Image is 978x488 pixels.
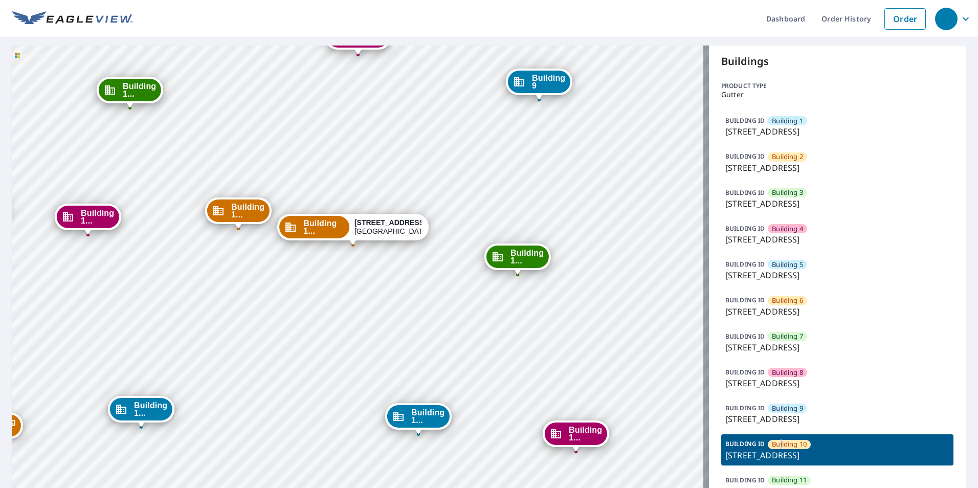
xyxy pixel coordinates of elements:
[725,476,765,484] p: BUILDING ID
[772,296,803,305] span: Building 6
[721,54,953,69] p: Buildings
[725,233,949,246] p: [STREET_ADDRESS]
[725,404,765,412] p: BUILDING ID
[411,409,444,424] span: Building 1...
[725,162,949,174] p: [STREET_ADDRESS]
[772,368,803,378] span: Building 8
[725,449,949,461] p: [STREET_ADDRESS]
[725,260,765,269] p: BUILDING ID
[725,224,765,233] p: BUILDING ID
[108,396,174,428] div: Dropped pin, building Building 17, Commercial property, 7627 East 37th Street North Wichita, KS 6...
[772,152,803,162] span: Building 2
[721,81,953,91] p: Product type
[725,439,765,448] p: BUILDING ID
[725,341,949,353] p: [STREET_ADDRESS]
[12,11,133,27] img: EV Logo
[55,204,121,235] div: Dropped pin, building Building 16, Commercial property, 7627 East 37th Street North Wichita, KS 6...
[772,224,803,234] span: Building 4
[725,152,765,161] p: BUILDING ID
[385,403,452,435] div: Dropped pin, building Building 13, Commercial property, 7627 East 37th Street North Wichita, KS 6...
[569,426,602,441] span: Building 1...
[772,260,803,270] span: Building 5
[484,243,551,275] div: Dropped pin, building Building 11, Commercial property, 7627 East 37th Street North Wichita, KS 6...
[725,305,949,318] p: [STREET_ADDRESS]
[772,331,803,341] span: Building 7
[721,91,953,99] p: Gutter
[772,439,807,449] span: Building 10
[97,77,163,108] div: Dropped pin, building Building 15, Commercial property, 7627 East 37th Street North Wichita, KS 6...
[772,188,803,197] span: Building 3
[725,269,949,281] p: [STREET_ADDRESS]
[725,377,949,389] p: [STREET_ADDRESS]
[123,82,156,98] span: Building 1...
[772,475,807,485] span: Building 11
[725,332,765,341] p: BUILDING ID
[81,209,114,225] span: Building 1...
[532,74,565,90] span: Building 9
[772,116,803,126] span: Building 1
[725,188,765,197] p: BUILDING ID
[725,116,765,125] p: BUILDING ID
[772,404,803,413] span: Building 9
[725,197,949,210] p: [STREET_ADDRESS]
[543,420,609,452] div: Dropped pin, building Building 12, Commercial property, 7627 East 37th Street North Wichita, KS 6...
[506,69,572,100] div: Dropped pin, building Building 9, Commercial property, 7627 East 37th Street North Wichita, KS 67226
[510,249,544,264] span: Building 1...
[205,197,272,229] div: Dropped pin, building Building 14, Commercial property, 7627 East 37th Street North Wichita, KS 6...
[134,402,167,417] span: Building 1...
[277,214,429,246] div: Dropped pin, building Building 10, Commercial property, 7627 East 37th Street North Wichita, KS 6...
[354,218,427,227] strong: [STREET_ADDRESS]
[725,296,765,304] p: BUILDING ID
[231,203,264,218] span: Building 1...
[725,125,949,138] p: [STREET_ADDRESS]
[354,218,421,236] div: [GEOGRAPHIC_DATA]
[303,219,344,235] span: Building 1...
[884,8,926,30] a: Order
[725,413,949,425] p: [STREET_ADDRESS]
[725,368,765,376] p: BUILDING ID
